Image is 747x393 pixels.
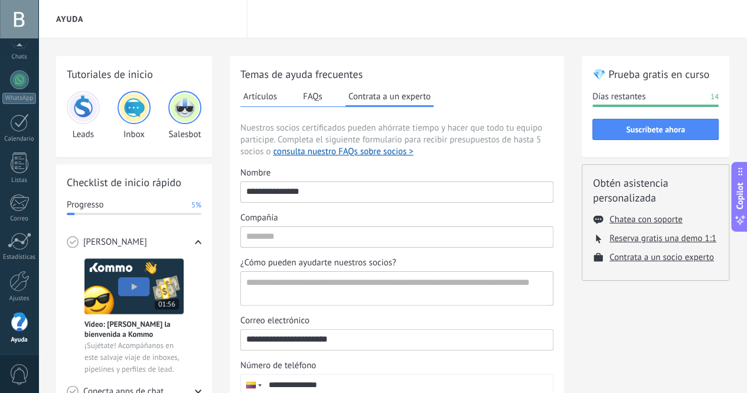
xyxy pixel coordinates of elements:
div: Chats [2,53,37,61]
span: [PERSON_NAME] [83,236,147,248]
button: Artículos [240,87,280,105]
span: Progresso [67,199,103,211]
span: Correo electrónico [240,315,309,327]
div: Listas [2,177,37,184]
span: 5% [191,199,201,211]
span: Vídeo: [PERSON_NAME] la bienvenida a Kommo [84,319,184,339]
button: Reserva gratis una demo 1:1 [609,233,716,244]
input: Compañía [241,227,553,246]
span: Copilot [734,182,746,209]
span: Suscríbete ahora [626,125,685,134]
span: ¡Sujétate! Acompáñanos en este salvaje viaje de inboxes, pipelines y perfiles de lead. [84,340,184,375]
span: ¿Cómo pueden ayudarte nuestros socios? [240,257,396,269]
button: Contrata a un socio experto [609,252,714,263]
input: Correo electrónico [241,330,553,349]
span: Nuestros socios certificados pueden ahórrate tiempo y hacer que todo tu equipo participe. Complet... [240,122,553,158]
div: Ayuda [2,336,37,344]
span: 14 [710,91,719,103]
h2: Temas de ayuda frecuentes [240,67,553,82]
div: Inbox [118,91,151,140]
button: Chatea con soporte [609,214,682,225]
button: Suscríbete ahora [592,119,719,140]
span: Nombre [240,167,270,179]
div: Ajustes [2,295,37,303]
h2: Checklist de inicio rápido [67,175,201,190]
button: consulta nuestro FAQs sobre socios > [273,146,413,158]
h2: 💎 Prueba gratis en curso [592,67,719,82]
div: WhatsApp [2,93,36,104]
input: Nombre [241,182,553,201]
span: Días restantes [592,91,645,103]
div: Estadísticas [2,254,37,261]
span: Compañía [240,212,278,224]
div: Salesbot [168,91,201,140]
img: Meet video [84,258,184,314]
div: Leads [67,91,100,140]
h2: Obtén asistencia personalizada [593,176,718,205]
textarea: ¿Cómo pueden ayudarte nuestros socios? [241,272,550,305]
span: Número de teléfono [240,360,316,372]
div: Correo [2,215,37,223]
h2: Tutoriales de inicio [67,67,201,82]
button: FAQs [300,87,325,105]
button: Contrata a un experto [345,87,433,107]
div: Calendario [2,135,37,143]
